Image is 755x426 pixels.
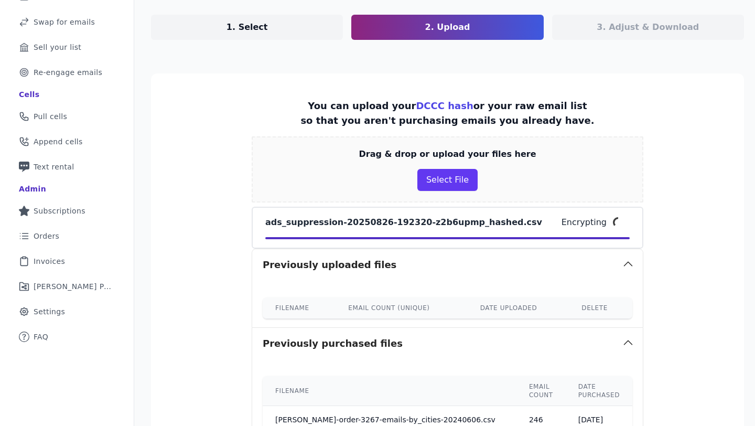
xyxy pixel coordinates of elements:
th: Email count [516,376,566,406]
p: 2. Upload [425,21,470,34]
th: Delete [569,297,632,318]
a: Append cells [8,130,125,153]
th: Filename [263,297,336,318]
p: 1. Select [226,21,268,34]
a: Subscriptions [8,199,125,222]
a: Sell your list [8,36,125,59]
span: FAQ [34,332,48,342]
a: DCCC hash [416,100,473,111]
div: Cells [19,89,39,100]
button: Previously purchased files [252,328,643,359]
span: Re-engage emails [34,67,102,78]
button: Previously uploaded files [252,249,643,281]
a: Invoices [8,250,125,273]
button: Select File [417,169,478,191]
a: Swap for emails [8,10,125,34]
th: Date purchased [566,376,632,406]
a: 2. Upload [351,15,543,40]
span: Swap for emails [34,17,95,27]
span: Settings [34,306,65,317]
span: Text rental [34,162,74,172]
h3: Previously purchased files [263,336,403,351]
div: Admin [19,184,46,194]
a: Settings [8,300,125,323]
a: 1. Select [151,15,343,40]
p: Drag & drop or upload your files here [359,148,536,161]
th: Filename [263,376,516,406]
p: Encrypting [562,216,607,229]
p: ads_suppression-20250826-192320-z2b6upmp_hashed.csv [265,216,542,229]
a: FAQ [8,325,125,348]
a: Re-engage emails [8,61,125,84]
span: Subscriptions [34,206,85,216]
span: Pull cells [34,111,67,122]
a: Orders [8,225,125,248]
h3: Previously uploaded files [263,258,396,272]
th: Date uploaded [468,297,569,318]
span: Append cells [34,136,83,147]
a: Text rental [8,155,125,178]
span: Orders [34,231,59,241]
th: Email count (unique) [336,297,467,318]
span: Invoices [34,256,65,267]
span: Sell your list [34,42,81,52]
p: 3. Adjust & Download [597,21,699,34]
a: Pull cells [8,105,125,128]
a: [PERSON_NAME] Performance [8,275,125,298]
span: [PERSON_NAME] Performance [34,281,113,292]
p: You can upload your or your raw email list so that you aren't purchasing emails you already have. [300,99,594,128]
